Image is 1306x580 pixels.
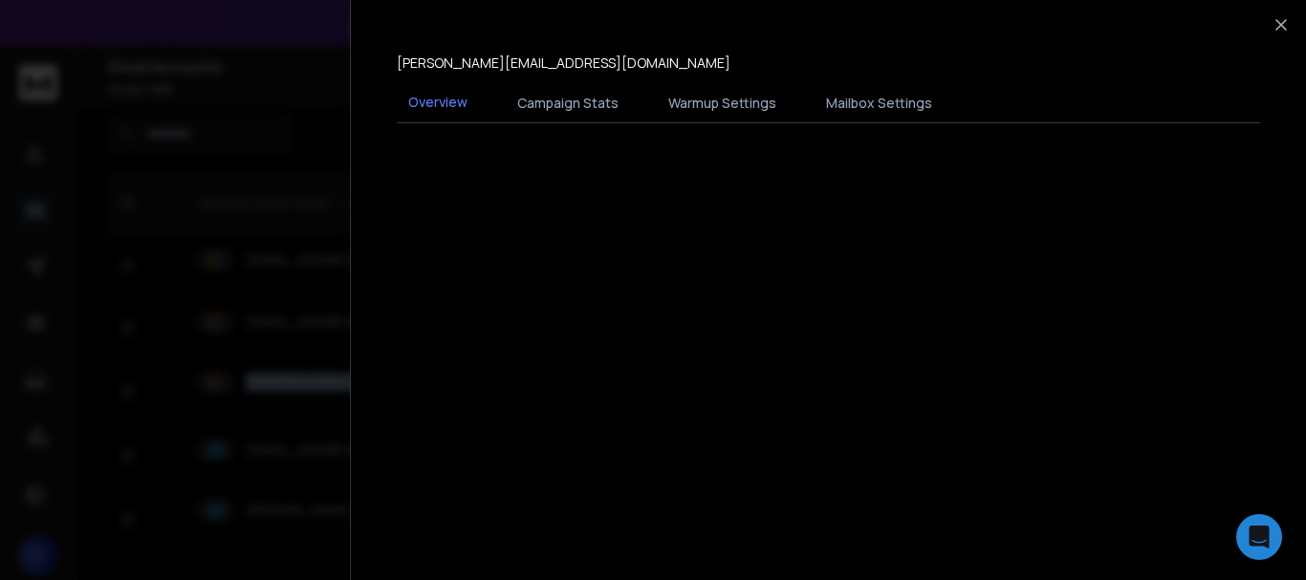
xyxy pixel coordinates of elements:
[397,81,479,125] button: Overview
[815,82,944,124] button: Mailbox Settings
[1236,514,1282,560] div: Open Intercom Messenger
[506,82,630,124] button: Campaign Stats
[657,82,788,124] button: Warmup Settings
[397,54,730,73] p: [PERSON_NAME][EMAIL_ADDRESS][DOMAIN_NAME]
